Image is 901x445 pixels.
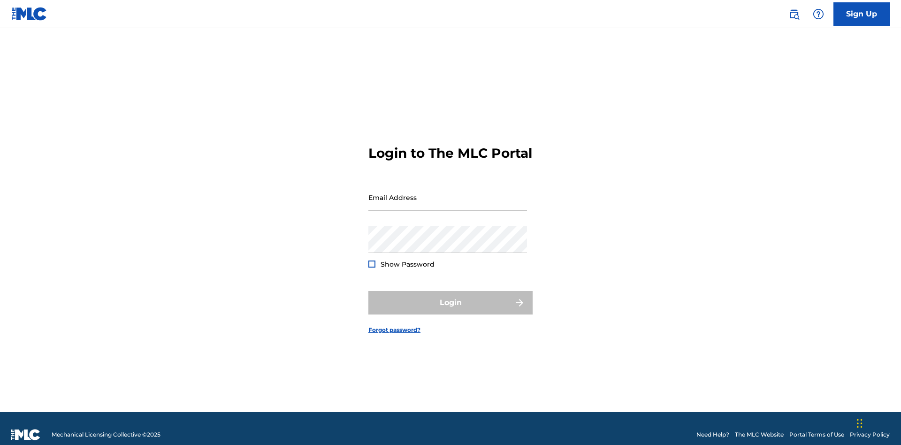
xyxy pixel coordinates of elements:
[368,145,532,161] h3: Login to The MLC Portal
[813,8,824,20] img: help
[854,400,901,445] iframe: Chat Widget
[368,326,420,334] a: Forgot password?
[11,7,47,21] img: MLC Logo
[696,430,729,439] a: Need Help?
[833,2,890,26] a: Sign Up
[857,409,863,437] div: Drag
[381,260,435,269] span: Show Password
[11,429,40,440] img: logo
[850,430,890,439] a: Privacy Policy
[785,5,803,23] a: Public Search
[788,8,800,20] img: search
[735,430,784,439] a: The MLC Website
[809,5,828,23] div: Help
[52,430,160,439] span: Mechanical Licensing Collective © 2025
[789,430,844,439] a: Portal Terms of Use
